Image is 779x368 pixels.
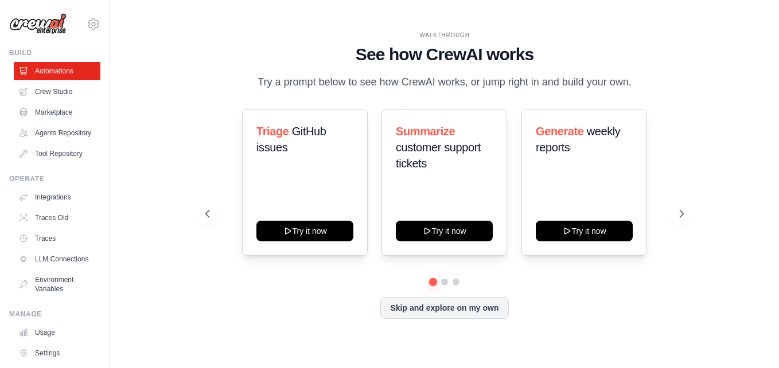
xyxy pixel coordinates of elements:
span: Summarize [396,125,455,138]
button: Try it now [396,221,493,241]
a: Settings [14,344,100,362]
span: GitHub issues [256,125,326,154]
a: Usage [14,323,100,342]
button: Skip and explore on my own [380,297,508,319]
button: Try it now [256,221,353,241]
iframe: Chat Widget [722,313,779,368]
div: Build [9,48,100,57]
a: Environment Variables [14,271,100,298]
span: Triage [256,125,289,138]
a: Marketplace [14,103,100,122]
div: Operate [9,174,100,183]
a: Integrations [14,188,100,206]
button: Try it now [536,221,633,241]
a: LLM Connections [14,250,100,268]
img: Logo [9,13,67,35]
div: WALKTHROUGH [205,31,684,40]
a: Automations [14,62,100,80]
a: Tool Repository [14,144,100,163]
a: Traces Old [14,209,100,227]
div: Manage [9,310,100,319]
p: Try a prompt below to see how CrewAI works, or jump right in and build your own. [252,74,637,91]
a: Agents Repository [14,124,100,142]
span: weekly reports [536,125,620,154]
span: Generate [536,125,584,138]
a: Crew Studio [14,83,100,101]
h1: See how CrewAI works [205,44,684,65]
a: Traces [14,229,100,248]
span: customer support tickets [396,141,481,170]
